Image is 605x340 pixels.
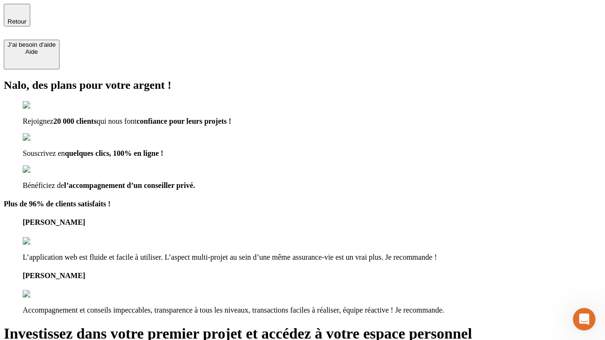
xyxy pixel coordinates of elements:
h2: Nalo, des plans pour votre argent ! [4,79,601,92]
h4: [PERSON_NAME] [23,218,601,227]
iframe: Intercom live chat [573,308,596,331]
p: L’application web est fluide et facile à utiliser. L’aspect multi-projet au sein d’une même assur... [23,253,601,262]
img: reviews stars [23,290,69,298]
div: Aide [8,48,56,55]
span: Rejoignez [23,117,53,125]
span: qui nous font [96,117,136,125]
button: J’ai besoin d'aideAide [4,40,60,69]
h4: [PERSON_NAME] [23,272,601,280]
p: Accompagnement et conseils impeccables, transparence à tous les niveaux, transactions faciles à r... [23,306,601,314]
span: Retour [8,18,26,25]
img: reviews stars [23,237,69,246]
div: J’ai besoin d'aide [8,41,56,48]
button: Retour [4,4,30,26]
span: l’accompagnement d’un conseiller privé. [64,181,195,189]
span: quelques clics, 100% en ligne ! [65,149,163,157]
span: confiance pour leurs projets ! [137,117,231,125]
span: Souscrivez en [23,149,65,157]
img: checkmark [23,101,63,110]
img: checkmark [23,133,63,142]
img: checkmark [23,165,63,174]
h4: Plus de 96% de clients satisfaits ! [4,200,601,208]
span: Bénéficiez de [23,181,64,189]
span: 20 000 clients [53,117,97,125]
